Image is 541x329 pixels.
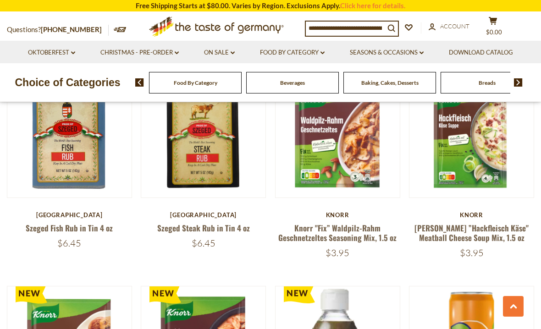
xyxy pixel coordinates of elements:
[409,211,534,219] div: Knorr
[100,48,179,58] a: Christmas - PRE-ORDER
[514,78,523,87] img: next arrow
[479,79,496,86] a: Breads
[409,73,534,197] img: Knorr ”Hackfleisch Käse" Meatball Cheese Soup Mix, 1.5 oz
[41,25,102,33] a: [PHONE_NUMBER]
[275,211,400,219] div: Knorr
[449,48,513,58] a: Download Catalog
[141,73,265,197] img: Szeged Steak Rub in Tin 4 oz
[429,22,469,32] a: Account
[361,79,419,86] a: Baking, Cakes, Desserts
[340,1,405,10] a: Click here for details.
[260,48,325,58] a: Food By Category
[280,79,305,86] a: Beverages
[57,237,81,249] span: $6.45
[486,28,502,36] span: $0.00
[204,48,235,58] a: On Sale
[326,247,349,258] span: $3.95
[276,73,400,197] img: Knorr "Fix” Waldpilz-Rahm Geschnetzeltes Seasoning Mix, 1.5 oz
[7,73,132,197] img: Szeged Fish Rub in Tin 4 oz
[414,222,529,243] a: [PERSON_NAME] ”Hackfleisch Käse" Meatball Cheese Soup Mix, 1.5 oz
[141,211,266,219] div: [GEOGRAPHIC_DATA]
[350,48,424,58] a: Seasons & Occasions
[278,222,397,243] a: Knorr "Fix” Waldpilz-Rahm Geschnetzeltes Seasoning Mix, 1.5 oz
[479,16,507,39] button: $0.00
[135,78,144,87] img: previous arrow
[7,211,132,219] div: [GEOGRAPHIC_DATA]
[26,222,113,234] a: Szeged Fish Rub in Tin 4 oz
[7,24,109,36] p: Questions?
[460,247,484,258] span: $3.95
[28,48,75,58] a: Oktoberfest
[174,79,217,86] a: Food By Category
[192,237,215,249] span: $6.45
[440,22,469,30] span: Account
[157,222,250,234] a: Szeged Steak Rub in Tin 4 oz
